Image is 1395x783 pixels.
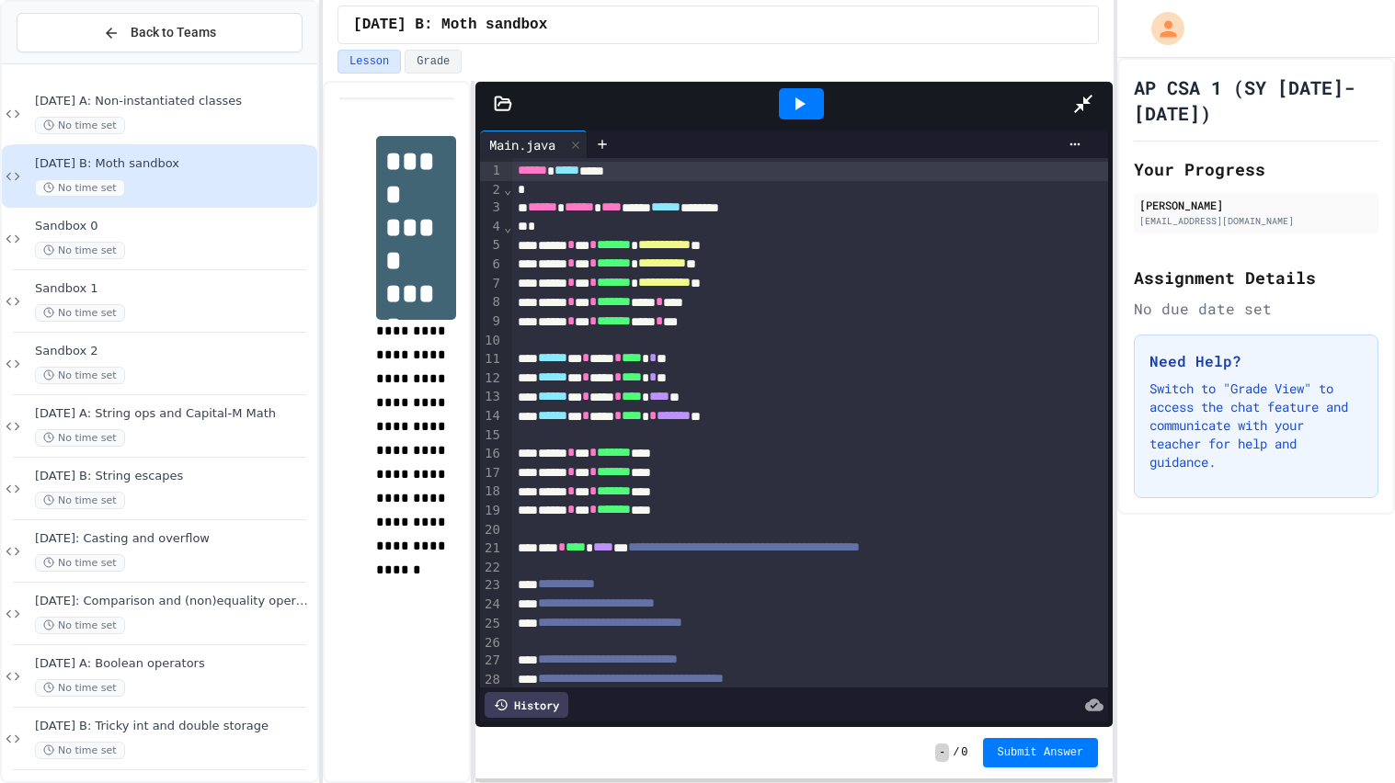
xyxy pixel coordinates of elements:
div: 18 [480,482,503,502]
button: Back to Teams [17,13,303,52]
button: Lesson [337,50,401,74]
span: 26 Sep B: Moth sandbox [353,14,547,36]
span: No time set [35,367,125,384]
div: Main.java [480,130,588,158]
div: 6 [480,255,503,275]
div: 23 [480,576,503,596]
div: 26 [480,634,503,652]
div: 11 [480,350,503,369]
div: 14 [480,407,503,426]
h2: Your Progress [1134,156,1378,182]
div: 8 [480,293,503,312]
div: 4 [480,218,503,236]
span: No time set [35,304,125,322]
div: 25 [480,615,503,634]
span: 0 [961,745,967,760]
h2: Assignment Details [1134,265,1378,290]
span: Sandbox 0 [35,219,314,234]
div: 5 [480,236,503,255]
div: 1 [480,162,503,181]
span: - [935,743,949,762]
span: No time set [35,617,125,634]
span: No time set [35,242,125,259]
span: [DATE] A: Non-instantiated classes [35,94,314,109]
span: / [953,745,959,760]
div: 20 [480,521,503,539]
div: 7 [480,275,503,294]
div: 10 [480,332,503,350]
span: [DATE] A: String ops and Capital-M Math [35,406,314,422]
div: 28 [480,671,503,690]
div: My Account [1132,7,1189,50]
span: No time set [35,117,125,134]
span: No time set [35,492,125,509]
div: Main.java [480,135,565,154]
span: No time set [35,679,125,697]
p: Switch to "Grade View" to access the chat feature and communicate with your teacher for help and ... [1149,380,1363,471]
span: Fold line [503,220,512,234]
div: 24 [480,596,503,615]
div: 9 [480,312,503,332]
span: Sandbox 2 [35,344,314,359]
span: Fold line [503,182,512,197]
span: [DATE] B: String escapes [35,469,314,484]
div: History [485,692,568,718]
span: No time set [35,179,125,197]
span: [DATE] A: Boolean operators [35,656,314,672]
div: 19 [480,502,503,521]
span: [DATE] B: Moth sandbox [35,156,314,172]
span: [DATE] B: Tricky int and double storage [35,719,314,734]
span: Sandbox 1 [35,281,314,297]
h1: AP CSA 1 (SY [DATE]-[DATE]) [1134,74,1378,126]
span: No time set [35,429,125,447]
div: 13 [480,388,503,407]
span: Back to Teams [131,23,216,42]
div: 15 [480,426,503,445]
div: 22 [480,559,503,577]
div: 2 [480,181,503,199]
button: Submit Answer [983,738,1099,767]
button: Grade [405,50,462,74]
div: 17 [480,464,503,483]
div: 12 [480,369,503,389]
span: No time set [35,742,125,759]
div: 16 [480,445,503,464]
span: [DATE]: Comparison and (non)equality operators [35,594,314,609]
div: 27 [480,652,503,671]
div: [PERSON_NAME] [1139,197,1373,213]
span: Submit Answer [998,745,1084,760]
h3: Need Help? [1149,350,1363,372]
div: 21 [480,539,503,559]
div: [EMAIL_ADDRESS][DOMAIN_NAME] [1139,214,1373,228]
span: No time set [35,554,125,572]
span: [DATE]: Casting and overflow [35,531,314,547]
div: No due date set [1134,298,1378,320]
div: 3 [480,199,503,218]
